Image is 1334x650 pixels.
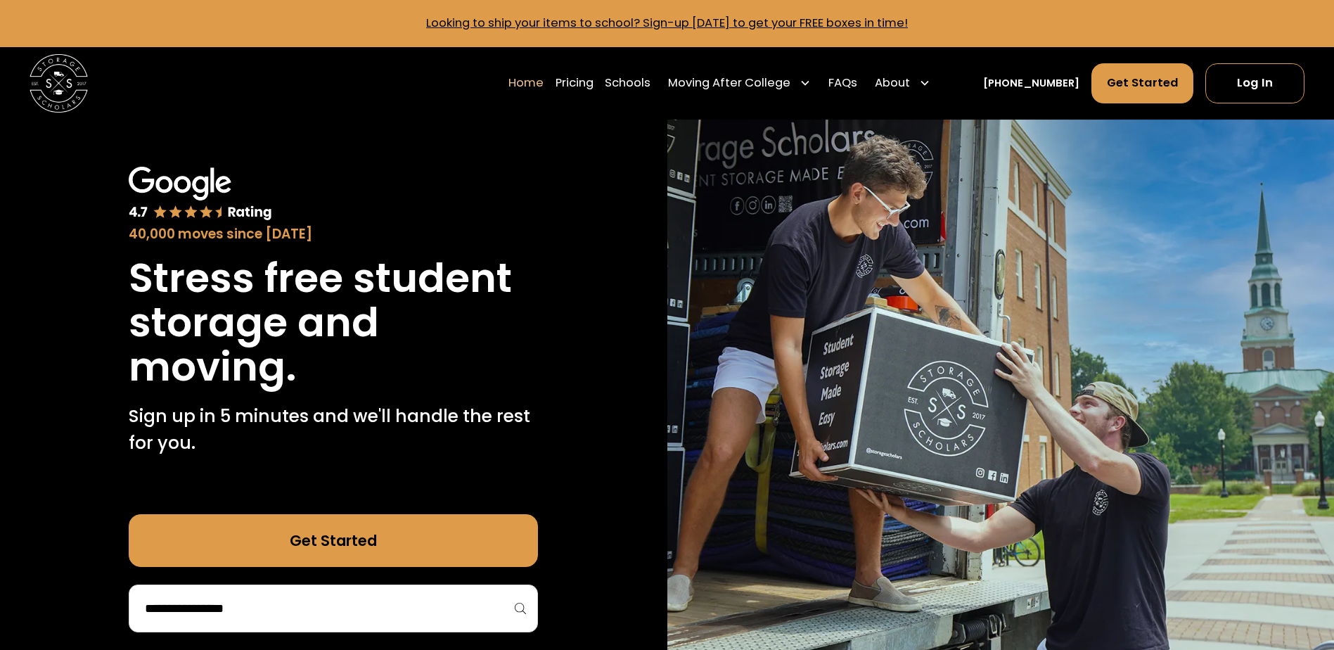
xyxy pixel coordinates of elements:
[129,224,538,244] div: 40,000 moves since [DATE]
[30,54,88,113] img: Storage Scholars main logo
[129,256,538,389] h1: Stress free student storage and moving.
[983,76,1079,91] a: [PHONE_NUMBER]
[426,15,908,31] a: Looking to ship your items to school? Sign-up [DATE] to get your FREE boxes in time!
[1205,63,1304,103] a: Log In
[869,63,937,103] div: About
[668,75,790,92] div: Moving After College
[662,63,817,103] div: Moving After College
[605,63,650,103] a: Schools
[556,63,594,103] a: Pricing
[30,54,88,113] a: home
[1091,63,1194,103] a: Get Started
[129,403,538,456] p: Sign up in 5 minutes and we'll handle the rest for you.
[508,63,544,103] a: Home
[129,167,272,222] img: Google 4.7 star rating
[875,75,910,92] div: About
[828,63,857,103] a: FAQs
[129,514,538,567] a: Get Started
